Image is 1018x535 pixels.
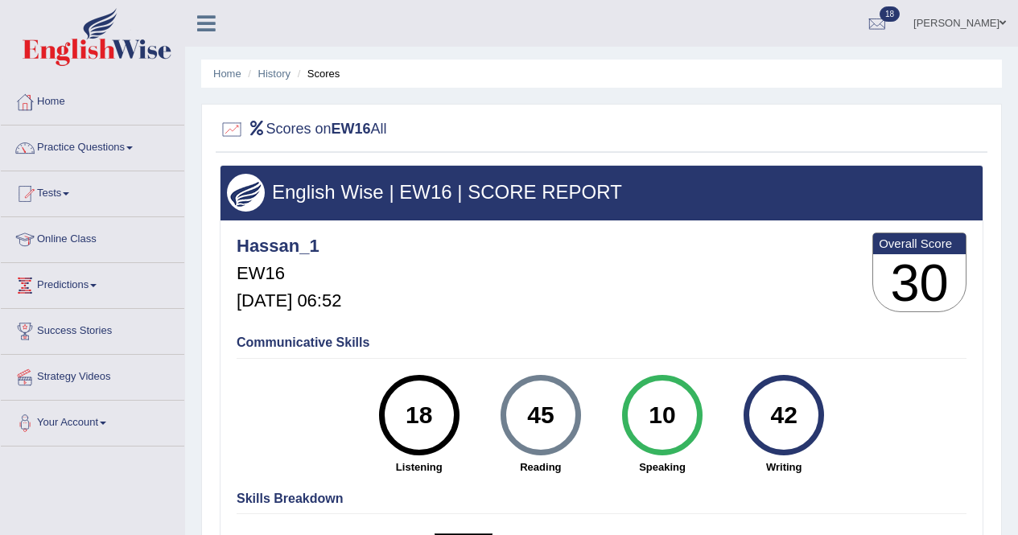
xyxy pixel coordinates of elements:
[873,254,966,312] h3: 30
[1,80,184,120] a: Home
[1,263,184,303] a: Predictions
[237,335,966,350] h4: Communicative Skills
[237,291,341,311] h5: [DATE] 06:52
[332,121,371,137] b: EW16
[213,68,241,80] a: Home
[755,381,814,449] div: 42
[366,459,472,475] strong: Listening
[488,459,593,475] strong: Reading
[1,401,184,441] a: Your Account
[227,182,976,203] h3: English Wise | EW16 | SCORE REPORT
[880,6,900,22] span: 18
[227,174,265,212] img: wings.png
[237,492,966,506] h4: Skills Breakdown
[389,381,448,449] div: 18
[294,66,340,81] li: Scores
[237,237,341,256] h4: Hassan_1
[1,217,184,257] a: Online Class
[633,381,691,449] div: 10
[609,459,715,475] strong: Speaking
[1,309,184,349] a: Success Stories
[1,171,184,212] a: Tests
[237,264,341,283] h5: EW16
[220,117,387,142] h2: Scores on All
[1,126,184,166] a: Practice Questions
[879,237,960,250] b: Overall Score
[1,355,184,395] a: Strategy Videos
[258,68,291,80] a: History
[511,381,570,449] div: 45
[732,459,837,475] strong: Writing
